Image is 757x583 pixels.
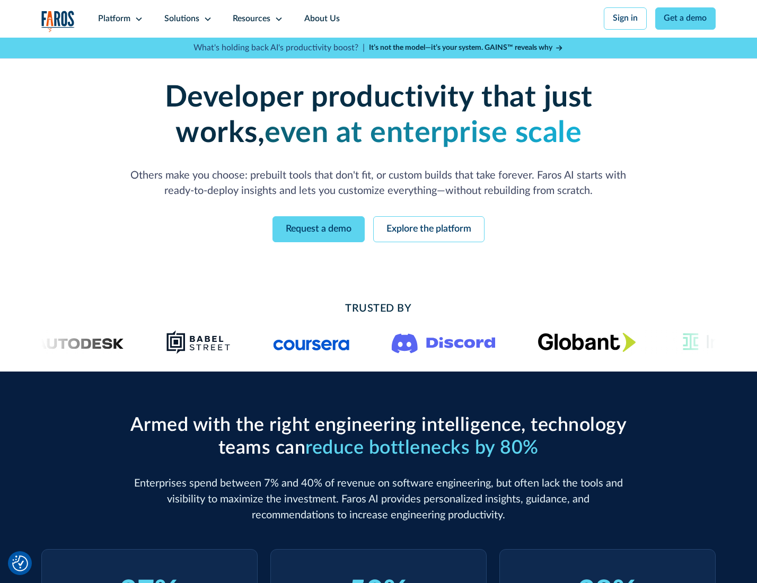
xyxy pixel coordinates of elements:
[12,555,28,571] img: Revisit consent button
[233,13,270,25] div: Resources
[98,13,130,25] div: Platform
[538,332,636,352] img: Globant's logo
[126,476,631,523] p: Enterprises spend between 7% and 40% of revenue on software engineering, but often lack the tools...
[165,83,593,148] strong: Developer productivity that just works,
[392,331,496,354] img: Logo of the communication platform Discord.
[305,438,539,457] span: reduce bottlenecks by 80%
[166,330,231,355] img: Babel Street logo png
[126,168,631,200] p: Others make you choose: prebuilt tools that don't fit, or custom builds that take forever. Faros ...
[604,7,647,30] a: Sign in
[126,414,631,460] h2: Armed with the right engineering intelligence, technology teams can
[41,11,75,32] a: home
[193,42,365,55] p: What's holding back AI's productivity boost? |
[369,42,564,54] a: It’s not the model—it’s your system. GAINS™ reveals why
[369,44,552,51] strong: It’s not the model—it’s your system. GAINS™ reveals why
[164,13,199,25] div: Solutions
[373,216,485,242] a: Explore the platform
[126,301,631,317] h2: Trusted By
[265,118,582,148] strong: even at enterprise scale
[272,216,365,242] a: Request a demo
[12,555,28,571] button: Cookie Settings
[273,334,349,351] img: Logo of the online learning platform Coursera.
[41,11,75,32] img: Logo of the analytics and reporting company Faros.
[655,7,716,30] a: Get a demo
